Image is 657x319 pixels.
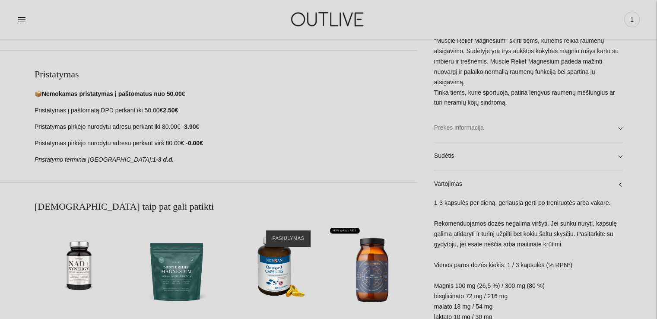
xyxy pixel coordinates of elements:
[434,36,622,108] p: "Muscle Relief Magnesium" skirti tiems, kuriems reikia raumenų atsigavimo. Sudėtyje yra trys aukš...
[434,114,622,142] a: Prekės informacija
[184,123,199,130] strong: 3.90€
[42,90,185,97] strong: Nemokamas pristatymas į paštomatus nuo 50.00€
[35,122,417,132] p: Pristatymas pirkėjo nurodytu adresu perkant iki 80.00€ -
[274,4,382,34] img: OUTLIVE
[35,156,152,163] em: Pristatymo terminai [GEOGRAPHIC_DATA]:
[230,222,319,311] a: NORSAN Omega-3 žuvų taukai uždegimo mažinimui bei imunitetui kapsulės 120 vnt.
[132,222,221,311] a: Magnis (3 formos) nuovargio mažinimui greitai veikiantys milteliai 150g
[35,222,124,311] a: NORDBO NAD+ Synergy kompleksas NAD+ didinimui 40kaps
[35,138,417,149] p: Pristatymas pirkėjo nurodytu adresu perkant virš 80.00€ -
[152,156,174,163] strong: 1-3 d.d.
[434,142,622,170] a: Sudėtis
[35,200,417,213] h2: [DEMOGRAPHIC_DATA] taip pat gali patikti
[35,68,417,81] h2: Pristatymas
[163,107,178,114] strong: 2.50€
[35,105,417,116] p: Pristatymas į paštomatą DPD perkant iki 50.00€
[188,140,203,147] strong: 0.00€
[35,89,417,99] p: 📦
[434,170,622,198] a: Vartojimas
[624,10,640,29] a: 1
[327,222,416,311] a: ANCIENT BRAVE 'True Hydration' elektrolitai skysčių atstatymui 180g
[626,13,638,26] span: 1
